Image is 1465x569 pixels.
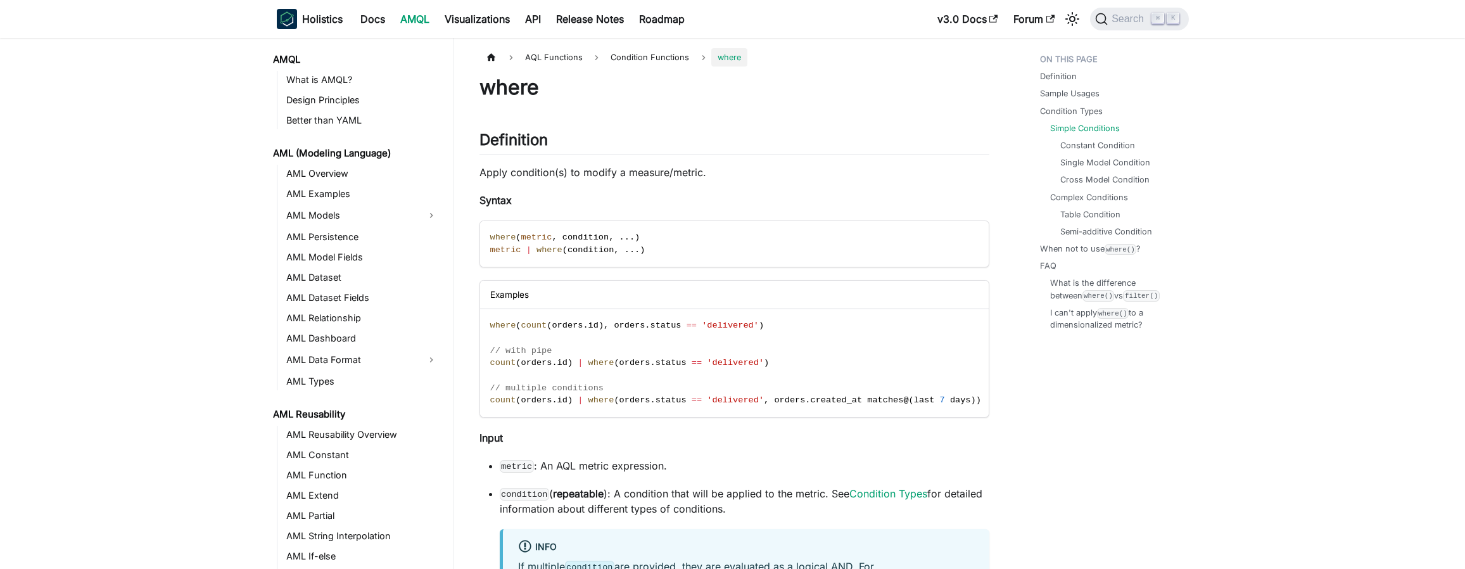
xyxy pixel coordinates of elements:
[619,233,625,242] span: .
[707,358,764,368] span: 'delivered'
[557,358,568,368] span: id
[562,245,568,255] span: (
[692,358,702,368] span: ==
[479,48,504,67] a: Home page
[282,309,443,327] a: AML Relationship
[269,406,443,423] a: AML Reusability
[1060,139,1135,151] a: Constant Condition
[269,51,443,68] a: AMQL
[552,233,557,242] span: ,
[282,329,443,347] a: AML Dashboard
[640,245,645,255] span: )
[490,233,516,242] span: where
[630,233,635,242] span: .
[1006,9,1062,29] a: Forum
[282,112,443,129] a: Better than YAML
[500,460,534,473] code: metric
[1050,277,1176,301] a: What is the difference betweenwhere()vsfilter()
[930,9,1006,29] a: v3.0 Docs
[711,48,747,67] span: where
[971,395,976,405] span: )
[687,321,697,330] span: ==
[521,233,552,242] span: metric
[480,281,989,309] div: Examples
[552,321,583,330] span: orders
[516,395,521,405] span: (
[282,248,443,266] a: AML Model Fields
[619,395,650,405] span: orders
[282,507,443,525] a: AML Partial
[282,426,443,444] a: AML Reusability Overview
[1167,13,1179,24] kbd: K
[1090,8,1188,30] button: Search (Command+K)
[1040,87,1100,99] a: Sample Usages
[599,321,604,330] span: )
[635,233,640,242] span: )
[614,245,619,255] span: ,
[269,144,443,162] a: AML (Modeling Language)
[656,358,687,368] span: status
[940,395,945,405] span: 7
[393,9,437,29] a: AMQL
[353,9,393,29] a: Docs
[521,321,547,330] span: count
[903,395,908,405] span: @
[479,48,989,67] nav: Breadcrumbs
[479,165,989,180] p: Apply condition(s) to modify a measure/metric.
[264,38,454,569] nav: Docs sidebar
[702,321,759,330] span: 'delivered'
[479,131,989,155] h2: Definition
[519,48,589,67] span: AQL Functions
[1040,243,1141,255] a: When not to usewhere()?
[490,321,516,330] span: where
[420,205,443,226] button: Expand sidebar category 'AML Models'
[614,321,645,330] span: orders
[516,321,521,330] span: (
[479,75,989,100] h1: where
[282,547,443,565] a: AML If-else
[282,487,443,504] a: AML Extend
[521,358,552,368] span: orders
[490,346,552,355] span: // with pipe
[282,446,443,464] a: AML Constant
[811,395,863,405] span: created_at
[650,321,682,330] span: status
[282,205,420,226] a: AML Models
[619,358,650,368] span: orders
[1060,174,1150,186] a: Cross Model Condition
[625,233,630,242] span: .
[277,9,343,29] a: HolisticsHolistics
[490,245,521,255] span: metric
[553,487,604,500] strong: repeatable
[500,486,989,516] p: ( ): A condition that will be applied to the metric. See for detailed information about different...
[692,395,702,405] span: ==
[549,9,631,29] a: Release Notes
[578,395,583,405] span: |
[282,228,443,246] a: AML Persistence
[805,395,810,405] span: .
[282,91,443,109] a: Design Principles
[521,395,552,405] span: orders
[849,487,927,500] a: Condition Types
[1082,290,1115,301] code: where()
[631,9,692,29] a: Roadmap
[1040,70,1077,82] a: Definition
[650,395,656,405] span: .
[635,245,640,255] span: .
[437,9,517,29] a: Visualizations
[568,358,573,368] span: )
[1060,226,1152,238] a: Semi-additive Condition
[568,395,573,405] span: )
[950,395,971,405] span: days
[656,395,687,405] span: status
[1123,290,1159,301] code: filter()
[764,395,769,405] span: ,
[707,395,764,405] span: 'delivered'
[282,185,443,203] a: AML Examples
[302,11,343,27] b: Holistics
[516,233,521,242] span: (
[650,358,656,368] span: .
[536,245,562,255] span: where
[490,358,516,368] span: count
[518,539,974,556] div: info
